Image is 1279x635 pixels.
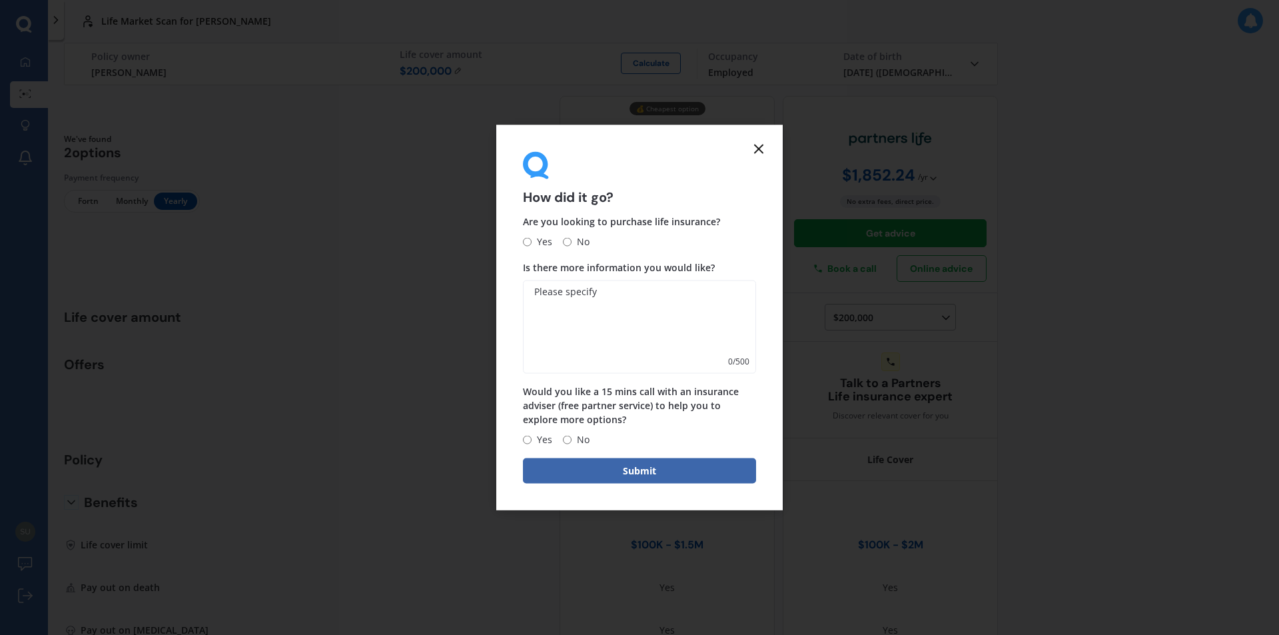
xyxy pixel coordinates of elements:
span: Is there more information you would like? [523,261,715,274]
input: Yes [523,237,532,246]
span: 0 / 500 [728,354,749,368]
input: No [563,237,572,246]
span: No [572,234,590,250]
div: How did it go? [523,151,756,204]
button: Submit [523,458,756,484]
span: Yes [532,432,552,448]
span: No [572,432,590,448]
span: Are you looking to purchase life insurance? [523,215,720,228]
span: Would you like a 15 mins call with an insurance adviser (free partner service) to help you to exp... [523,384,739,426]
span: Yes [532,234,552,250]
input: No [563,435,572,444]
input: Yes [523,435,532,444]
